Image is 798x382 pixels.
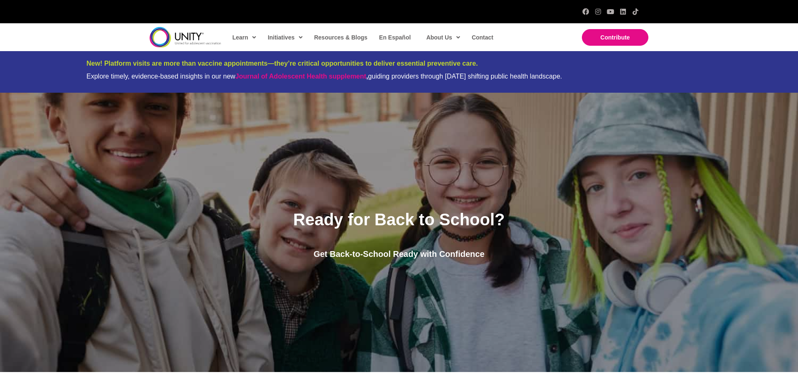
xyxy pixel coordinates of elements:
span: About Us [426,31,460,44]
a: En Español [375,28,414,47]
a: Contact [468,28,497,47]
a: Instagram [595,8,601,15]
a: Facebook [582,8,589,15]
p: Get Back-to-School Ready with Confidence [267,248,531,260]
a: LinkedIn [620,8,626,15]
span: En Español [379,34,411,41]
a: YouTube [607,8,614,15]
a: Contribute [582,29,648,46]
span: Contribute [601,34,630,41]
span: Contact [472,34,493,41]
span: New! Platform visits are more than vaccine appointments—they’re critical opportunities to deliver... [86,60,478,67]
a: Journal of Adolescent Health supplement [235,73,366,80]
img: unity-logo-dark [150,27,221,47]
a: TikTok [632,8,639,15]
span: Ready for Back to School? [293,210,505,229]
a: About Us [422,28,463,47]
a: Resources & Blogs [310,28,371,47]
div: Explore timely, evidence-based insights in our new guiding providers through [DATE] shifting publ... [86,72,712,80]
span: Learn [232,31,256,44]
span: Resources & Blogs [314,34,367,41]
strong: , [235,73,368,80]
span: Initiatives [268,31,303,44]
